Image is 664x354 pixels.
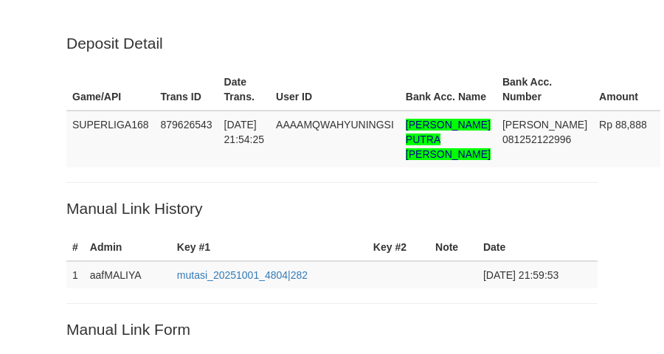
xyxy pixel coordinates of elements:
span: AAAAMQWAHYUNINGSI [276,119,394,131]
th: Trans ID [155,69,218,111]
td: [DATE] 21:59:53 [477,261,598,288]
span: [DATE] 21:54:25 [224,119,265,145]
th: Admin [84,234,171,261]
p: Deposit Detail [66,32,598,54]
th: Bank Acc. Name [400,69,497,111]
th: Note [429,234,477,261]
span: Copy 081252122996 to clipboard [502,133,571,145]
td: aafMALIYA [84,261,171,288]
th: User ID [270,69,400,111]
p: Manual Link Form [66,319,598,340]
a: mutasi_20251001_4804|282 [177,269,308,281]
span: Rp 88,888 [599,119,647,131]
th: Key #2 [367,234,429,261]
th: Bank Acc. Number [497,69,593,111]
td: SUPERLIGA168 [66,111,155,167]
td: 1 [66,261,84,288]
th: Date Trans. [218,69,271,111]
th: Amount [593,69,660,111]
th: Date [477,234,598,261]
span: Nama rekening >18 huruf, harap diedit [406,119,491,160]
span: [PERSON_NAME] [502,119,587,131]
th: # [66,234,84,261]
td: 879626543 [155,111,218,167]
th: Game/API [66,69,155,111]
p: Manual Link History [66,198,598,219]
th: Key #1 [171,234,367,261]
